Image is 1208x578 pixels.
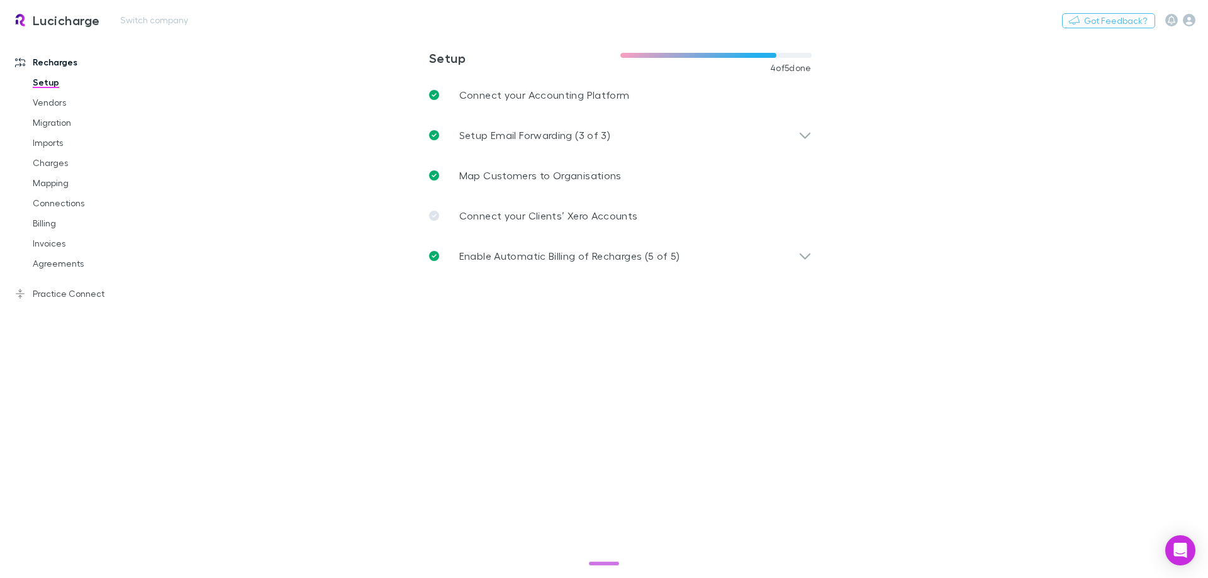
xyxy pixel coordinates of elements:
div: Enable Automatic Billing of Recharges (5 of 5) [419,236,822,276]
a: Setup [20,72,170,92]
a: Vendors [20,92,170,113]
img: Lucicharge's Logo [13,13,28,28]
p: Setup Email Forwarding (3 of 3) [459,128,610,143]
h3: Setup [429,50,620,65]
a: Charges [20,153,170,173]
a: Connect your Clients’ Xero Accounts [419,196,822,236]
a: Invoices [20,233,170,253]
a: Recharges [3,52,170,72]
span: 4 of 5 done [770,63,812,73]
p: Connect your Clients’ Xero Accounts [459,208,638,223]
div: Setup Email Forwarding (3 of 3) [419,115,822,155]
a: Map Customers to Organisations [419,155,822,196]
a: Lucicharge [5,5,108,35]
a: Connections [20,193,170,213]
p: Enable Automatic Billing of Recharges (5 of 5) [459,248,680,264]
a: Billing [20,213,170,233]
a: Agreements [20,253,170,274]
p: Map Customers to Organisations [459,168,622,183]
h3: Lucicharge [33,13,100,28]
div: Open Intercom Messenger [1165,535,1195,565]
a: Imports [20,133,170,153]
a: Migration [20,113,170,133]
a: Mapping [20,173,170,193]
a: Connect your Accounting Platform [419,75,822,115]
button: Got Feedback? [1062,13,1155,28]
a: Practice Connect [3,284,170,304]
button: Switch company [113,13,196,28]
p: Connect your Accounting Platform [459,87,630,103]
